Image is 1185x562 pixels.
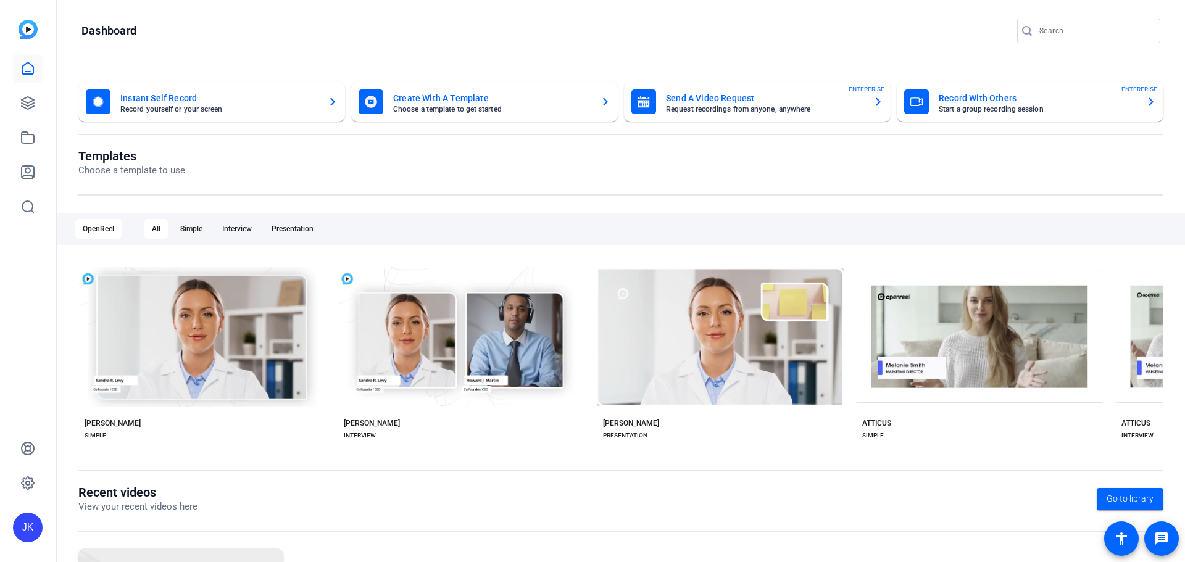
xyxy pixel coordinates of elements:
h1: Dashboard [81,23,136,38]
a: Go to library [1097,488,1163,510]
div: PRESENTATION [603,431,647,440]
span: ENTERPRISE [1121,85,1157,94]
div: [PERSON_NAME] [344,418,400,428]
h1: Recent videos [78,485,197,500]
button: Instant Self RecordRecord yourself or your screen [78,82,345,122]
span: Go to library [1107,492,1154,505]
p: Choose a template to use [78,163,185,178]
mat-card-title: Record With Others [939,91,1136,105]
div: JK [13,513,43,542]
button: Record With OthersStart a group recording sessionENTERPRISE [897,82,1163,122]
p: View your recent videos here [78,500,197,514]
img: blue-gradient.svg [19,20,38,39]
mat-card-title: Create With A Template [393,91,591,105]
h1: Templates [78,149,185,163]
mat-card-title: Send A Video Request [666,91,863,105]
span: ENTERPRISE [849,85,884,94]
div: SIMPLE [862,431,884,440]
mat-card-subtitle: Start a group recording session [939,105,1136,113]
div: Simple [173,219,210,239]
div: Presentation [264,219,321,239]
div: All [144,219,168,239]
div: ATTICUS [1121,418,1150,428]
button: Send A Video RequestRequest recordings from anyone, anywhereENTERPRISE [624,82,891,122]
div: INTERVIEW [344,431,376,440]
div: INTERVIEW [1121,431,1154,440]
button: Create With A TemplateChoose a template to get started [351,82,618,122]
input: Search [1039,23,1150,38]
div: [PERSON_NAME] [603,418,659,428]
div: ATTICUS [862,418,891,428]
div: SIMPLE [85,431,106,440]
div: Interview [215,219,259,239]
div: [PERSON_NAME] [85,418,141,428]
mat-card-subtitle: Request recordings from anyone, anywhere [666,105,863,113]
mat-card-title: Instant Self Record [120,91,318,105]
mat-icon: message [1154,531,1169,546]
mat-card-subtitle: Record yourself or your screen [120,105,318,113]
mat-card-subtitle: Choose a template to get started [393,105,591,113]
div: OpenReel [75,219,122,239]
mat-icon: accessibility [1114,531,1129,546]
